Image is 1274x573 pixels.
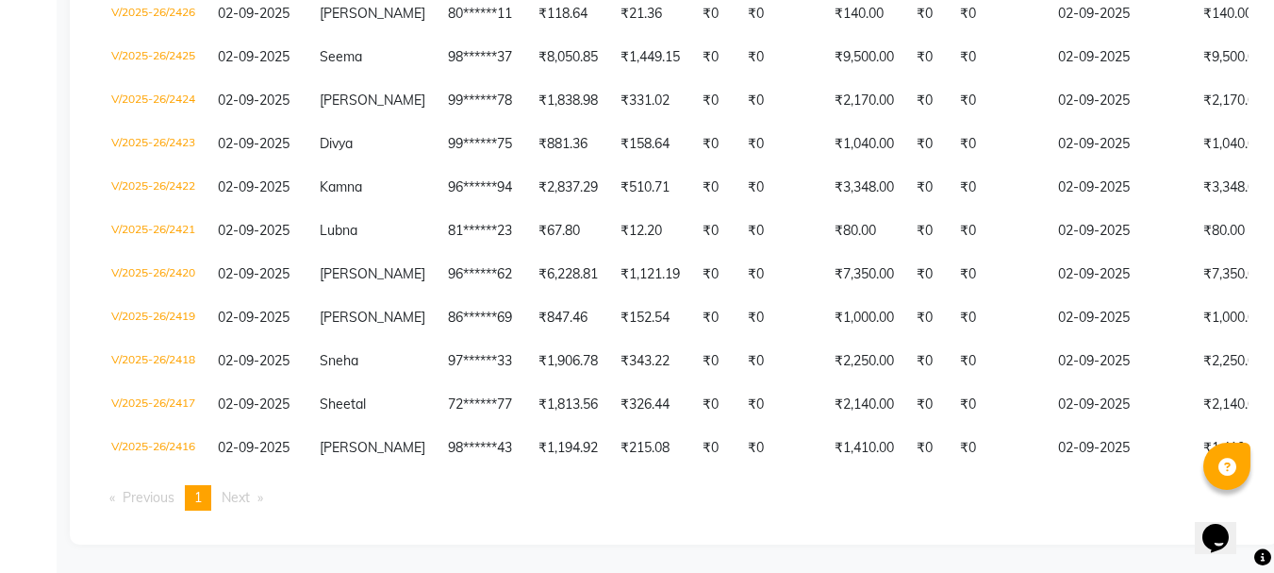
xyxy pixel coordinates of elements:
td: ₹1,040.00 [823,123,905,166]
td: 02-09-2025 [1047,296,1192,340]
span: 02-09-2025 [218,265,290,282]
td: ₹0 [736,296,823,340]
td: ₹0 [691,383,736,427]
span: Divya [320,135,353,152]
td: V/2025-26/2425 [100,36,207,79]
span: 1 [194,489,202,506]
td: ₹0 [905,340,949,383]
td: ₹7,350.00 [823,253,905,296]
td: ₹1,000.00 [823,296,905,340]
span: Next [222,489,250,506]
td: V/2025-26/2419 [100,296,207,340]
td: ₹0 [736,79,823,123]
span: 02-09-2025 [218,48,290,65]
td: 02-09-2025 [1047,79,1192,123]
td: ₹2,250.00 [823,340,905,383]
td: ₹0 [949,296,1047,340]
span: [PERSON_NAME] [320,5,425,22]
td: ₹0 [949,166,1047,210]
td: ₹0 [691,79,736,123]
td: 02-09-2025 [1047,210,1192,253]
td: ₹0 [905,253,949,296]
td: ₹343.22 [609,340,691,383]
td: ₹0 [736,36,823,79]
td: ₹152.54 [609,296,691,340]
td: ₹847.46 [527,296,609,340]
span: Previous [123,489,174,506]
span: [PERSON_NAME] [320,265,425,282]
td: ₹67.80 [527,210,609,253]
td: ₹0 [949,79,1047,123]
td: ₹1,813.56 [527,383,609,427]
td: V/2025-26/2416 [100,427,207,470]
td: ₹2,140.00 [823,383,905,427]
span: 02-09-2025 [218,135,290,152]
td: ₹1,121.19 [609,253,691,296]
span: 02-09-2025 [218,396,290,413]
span: 02-09-2025 [218,222,290,239]
td: ₹215.08 [609,427,691,470]
td: ₹0 [691,296,736,340]
td: ₹6,228.81 [527,253,609,296]
td: ₹0 [949,340,1047,383]
td: ₹0 [691,166,736,210]
td: 02-09-2025 [1047,383,1192,427]
td: ₹0 [736,383,823,427]
td: ₹0 [736,340,823,383]
td: V/2025-26/2424 [100,79,207,123]
span: 02-09-2025 [218,92,290,109]
td: ₹0 [949,36,1047,79]
td: ₹0 [905,123,949,166]
td: ₹0 [691,340,736,383]
td: ₹1,449.15 [609,36,691,79]
td: V/2025-26/2421 [100,210,207,253]
span: Seema [320,48,362,65]
td: ₹0 [905,166,949,210]
td: V/2025-26/2418 [100,340,207,383]
td: ₹0 [736,166,823,210]
td: 02-09-2025 [1047,427,1192,470]
td: ₹0 [736,210,823,253]
td: ₹326.44 [609,383,691,427]
td: ₹8,050.85 [527,36,609,79]
td: ₹9,500.00 [823,36,905,79]
span: 02-09-2025 [218,352,290,369]
td: V/2025-26/2422 [100,166,207,210]
td: ₹0 [905,79,949,123]
td: ₹510.71 [609,166,691,210]
td: 02-09-2025 [1047,166,1192,210]
span: Sheetal [320,396,366,413]
td: 02-09-2025 [1047,123,1192,166]
td: 02-09-2025 [1047,253,1192,296]
td: 02-09-2025 [1047,340,1192,383]
span: Kamna [320,178,362,195]
td: V/2025-26/2423 [100,123,207,166]
span: Sneha [320,352,358,369]
td: ₹1,906.78 [527,340,609,383]
td: ₹0 [905,36,949,79]
td: V/2025-26/2420 [100,253,207,296]
td: ₹12.20 [609,210,691,253]
td: ₹2,170.00 [823,79,905,123]
td: ₹881.36 [527,123,609,166]
span: 02-09-2025 [218,309,290,326]
span: 02-09-2025 [218,178,290,195]
td: ₹1,194.92 [527,427,609,470]
td: ₹0 [736,427,823,470]
td: ₹0 [691,427,736,470]
td: ₹0 [691,210,736,253]
td: ₹1,410.00 [823,427,905,470]
td: ₹0 [691,36,736,79]
td: ₹1,838.98 [527,79,609,123]
span: [PERSON_NAME] [320,309,425,326]
span: [PERSON_NAME] [320,92,425,109]
td: ₹0 [905,427,949,470]
td: ₹158.64 [609,123,691,166]
td: ₹0 [691,253,736,296]
td: ₹331.02 [609,79,691,123]
span: Lubna [320,222,357,239]
td: 02-09-2025 [1047,36,1192,79]
td: ₹0 [691,123,736,166]
td: ₹0 [905,383,949,427]
td: ₹0 [736,253,823,296]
